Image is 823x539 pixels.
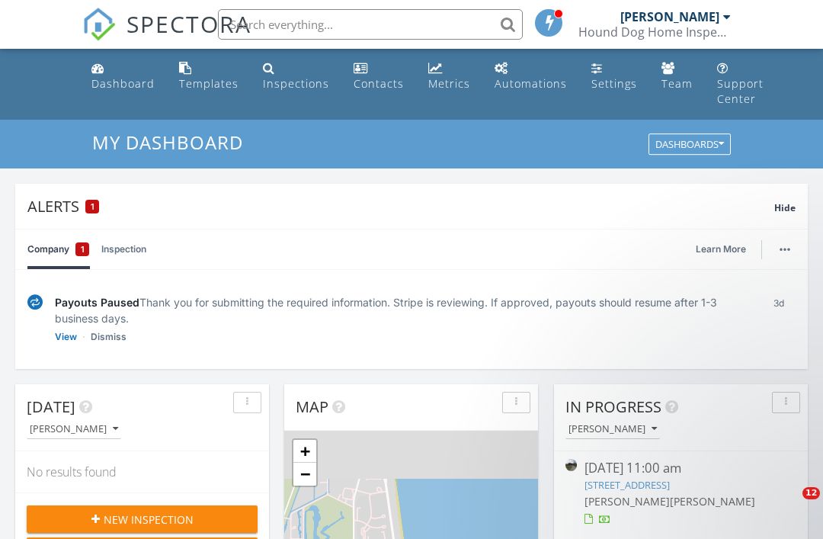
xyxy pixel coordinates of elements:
iframe: Intercom live chat [771,487,808,524]
div: Team [661,76,693,91]
span: [PERSON_NAME] [584,494,670,509]
img: under-review-2fe708636b114a7f4b8d.svg [27,294,43,310]
a: Zoom out [293,463,316,486]
a: View [55,329,77,345]
a: SPECTORA [82,21,251,53]
input: Search everything... [218,9,523,40]
a: Inspection [101,229,146,269]
img: The Best Home Inspection Software - Spectora [82,8,116,41]
button: New Inspection [27,505,258,533]
div: Inspections [263,76,329,91]
img: ellipsis-632cfdd7c38ec3a7d453.svg [780,248,790,251]
button: [PERSON_NAME] [27,419,121,440]
span: 1 [91,201,94,212]
div: Support Center [717,76,764,106]
span: [DATE] [27,396,75,417]
div: Settings [591,76,637,91]
div: Hound Dog Home Inspections [578,24,731,40]
div: Alerts [27,196,774,217]
div: Dashboards [655,140,724,150]
div: No results found [15,451,269,492]
div: 3d [761,294,796,345]
span: 1 [81,242,85,257]
a: Metrics [422,55,476,98]
span: Payouts Paused [55,296,139,309]
div: [PERSON_NAME] [30,424,118,435]
a: Company [27,229,89,269]
div: Automations [495,76,567,91]
a: Learn More [696,242,755,257]
a: Inspections [257,55,335,98]
span: Map [296,396,328,417]
a: Team [655,55,699,98]
a: Automations (Basic) [488,55,573,98]
span: New Inspection [104,512,194,528]
a: Dismiss [91,329,126,345]
a: Settings [585,55,643,98]
span: SPECTORA [126,8,251,40]
div: Thank you for submitting the required information. Stripe is reviewing. If approved, payouts shou... [55,294,749,326]
div: Contacts [354,76,404,91]
span: My Dashboard [92,130,243,155]
div: Dashboard [91,76,155,91]
div: [PERSON_NAME] [620,9,719,24]
span: [PERSON_NAME] [670,494,755,509]
span: Hide [774,201,796,214]
a: Dashboard [85,55,161,98]
a: Zoom in [293,440,316,463]
div: Metrics [428,76,470,91]
a: Contacts [347,55,410,98]
div: Templates [179,76,239,91]
button: Dashboards [648,134,731,156]
a: Templates [173,55,245,98]
a: Support Center [711,55,770,114]
span: 12 [802,487,820,499]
